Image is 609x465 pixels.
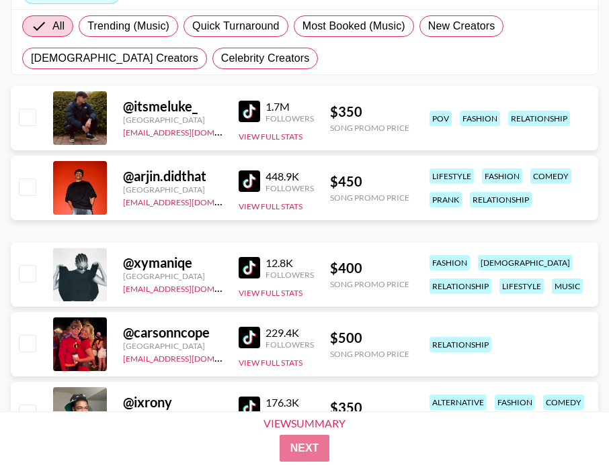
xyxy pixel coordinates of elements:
[123,394,222,411] div: @ ixrony
[123,271,222,281] div: [GEOGRAPHIC_DATA]
[252,417,357,429] div: View Summary
[123,324,222,341] div: @ carsonncope
[239,170,260,192] img: TikTok
[31,50,198,66] span: [DEMOGRAPHIC_DATA] Creators
[239,327,260,348] img: TikTok
[302,18,405,34] span: Most Booked (Music)
[239,101,260,122] img: TikTok
[330,329,409,346] div: $ 500
[123,411,222,421] div: [GEOGRAPHIC_DATA]
[552,278,583,294] div: music
[123,98,222,115] div: @ itsmeluke_
[430,278,491,294] div: relationship
[239,201,302,211] button: View Full Stats
[123,185,222,195] div: [GEOGRAPHIC_DATA]
[266,256,314,270] div: 12.8K
[330,279,409,289] div: Song Promo Price
[430,168,474,184] div: lifestyle
[478,255,573,270] div: [DEMOGRAPHIC_DATA]
[123,125,258,138] a: [EMAIL_ADDRESS][DOMAIN_NAME]
[330,173,409,190] div: $ 450
[123,254,222,271] div: @ xymaniqe
[428,18,495,34] span: New Creators
[239,358,302,368] button: View Full Stats
[430,111,452,126] div: pov
[499,278,544,294] div: lifestyle
[192,18,280,34] span: Quick Turnaround
[482,168,522,184] div: fashion
[123,351,258,364] a: [EMAIL_ADDRESS][DOMAIN_NAME]
[123,281,258,294] a: [EMAIL_ADDRESS][DOMAIN_NAME]
[266,396,314,409] div: 176.3K
[542,398,593,449] iframe: Drift Widget Chat Controller
[239,397,260,418] img: TikTok
[239,288,302,298] button: View Full Stats
[330,193,409,203] div: Song Promo Price
[266,170,314,183] div: 448.9K
[543,395,584,410] div: comedy
[239,132,302,142] button: View Full Stats
[266,270,314,280] div: Followers
[52,18,65,34] span: All
[508,111,570,126] div: relationship
[123,115,222,125] div: [GEOGRAPHIC_DATA]
[530,168,571,184] div: comedy
[266,113,314,123] div: Followers
[470,192,532,207] div: relationship
[430,255,470,270] div: fashion
[123,195,258,207] a: [EMAIL_ADDRESS][DOMAIN_NAME]
[330,349,409,359] div: Song Promo Price
[123,341,222,351] div: [GEOGRAPHIC_DATA]
[221,50,310,66] span: Celebrity Creators
[280,435,330,462] button: Next
[266,183,314,193] div: Followers
[266,326,314,340] div: 229.4K
[266,340,314,350] div: Followers
[87,18,169,34] span: Trending (Music)
[330,260,409,276] div: $ 400
[460,111,500,126] div: fashion
[239,257,260,278] img: TikTok
[330,123,409,133] div: Song Promo Price
[495,395,535,410] div: fashion
[330,399,409,416] div: $ 350
[123,168,222,185] div: @ arjin.didthat
[266,100,314,113] div: 1.7M
[330,103,409,120] div: $ 350
[430,395,487,410] div: alternative
[266,409,314,419] div: Followers
[430,192,462,207] div: prank
[430,337,491,352] div: relationship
